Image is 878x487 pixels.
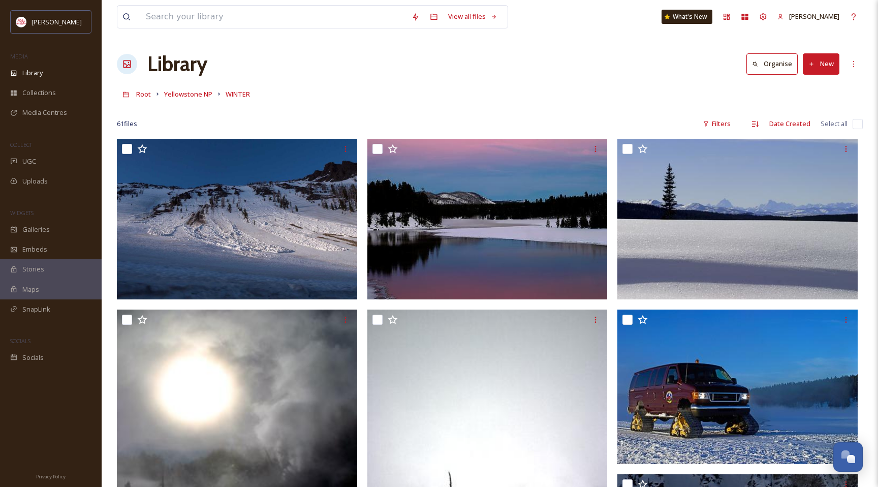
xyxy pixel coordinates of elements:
a: Root [136,88,151,100]
input: Search your library [141,6,406,28]
span: Maps [22,285,39,294]
img: images%20(1).png [16,17,26,27]
span: WIDGETS [10,209,34,217]
span: WINTER [226,89,250,99]
a: View all files [443,7,503,26]
img: teton-peek.jpg [617,139,858,299]
button: Open Chat [833,442,863,472]
a: Privacy Policy [36,470,66,482]
span: SnapLink [22,305,50,314]
span: COLLECT [10,141,32,148]
span: Library [22,68,43,78]
span: Root [136,89,151,99]
a: What's New [662,10,712,24]
span: Privacy Policy [36,473,66,480]
div: Filters [698,114,736,134]
span: Embeds [22,245,47,254]
span: Media Centres [22,108,67,117]
span: SOCIALS [10,337,30,345]
a: [PERSON_NAME] [772,7,844,26]
span: UGC [22,157,36,166]
img: snowcoach3.jpg [617,310,858,465]
button: New [803,53,839,74]
button: Organise [746,53,798,74]
span: Select all [821,119,848,129]
span: Collections [22,88,56,98]
span: Socials [22,353,44,362]
span: 61 file s [117,119,137,129]
span: Uploads [22,176,48,186]
a: Library [147,49,207,79]
img: Avalanches on Sylvan Pass.jpg [117,139,357,299]
img: yellowstone-sunset.jpg [367,139,608,299]
span: Stories [22,264,44,274]
span: [PERSON_NAME] [789,12,839,21]
span: Yellowstone NP [164,89,212,99]
a: WINTER [226,88,250,100]
a: Yellowstone NP [164,88,212,100]
span: MEDIA [10,52,28,60]
a: Organise [746,53,803,74]
span: Galleries [22,225,50,234]
span: [PERSON_NAME] [32,17,82,26]
div: Date Created [764,114,816,134]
